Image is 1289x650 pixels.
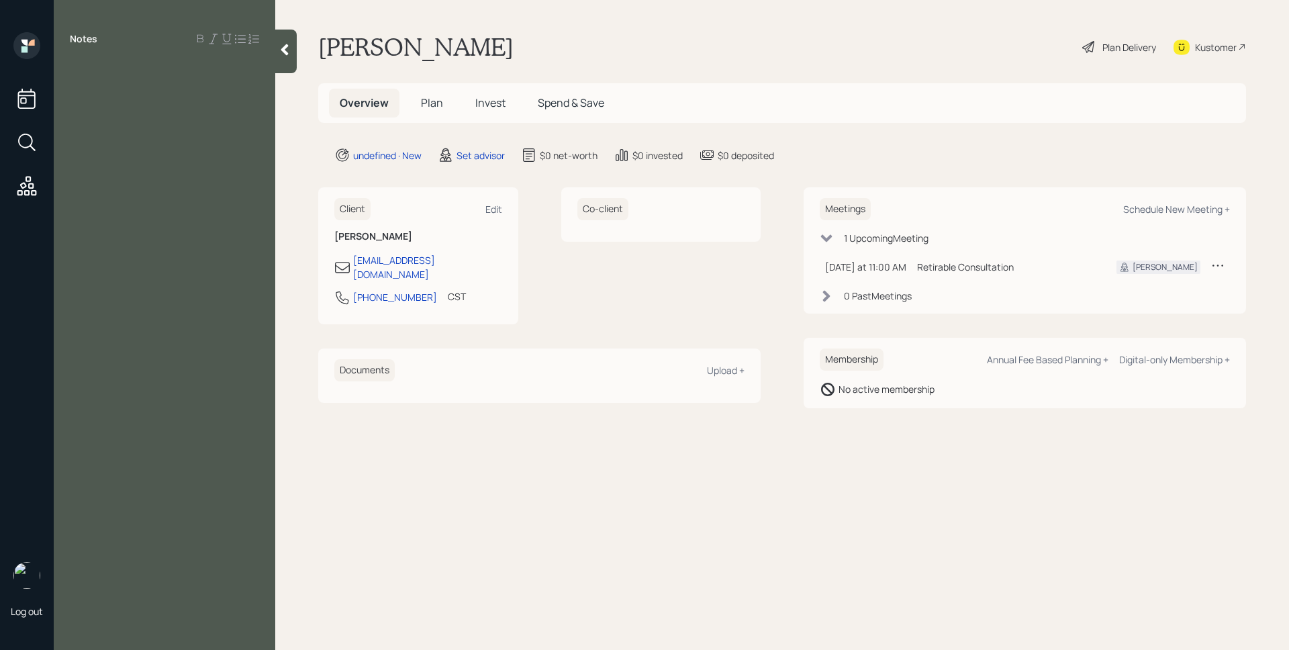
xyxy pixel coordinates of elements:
[1123,203,1230,216] div: Schedule New Meeting +
[839,382,935,396] div: No active membership
[844,231,928,245] div: 1 Upcoming Meeting
[70,32,97,46] label: Notes
[707,364,745,377] div: Upload +
[13,562,40,589] img: james-distasi-headshot.png
[457,148,505,162] div: Set advisor
[485,203,502,216] div: Edit
[577,198,628,220] h6: Co-client
[318,32,514,62] h1: [PERSON_NAME]
[353,290,437,304] div: [PHONE_NUMBER]
[1133,261,1198,273] div: [PERSON_NAME]
[353,148,422,162] div: undefined · New
[1119,353,1230,366] div: Digital-only Membership +
[718,148,774,162] div: $0 deposited
[1195,40,1237,54] div: Kustomer
[844,289,912,303] div: 0 Past Meeting s
[475,95,506,110] span: Invest
[334,359,395,381] h6: Documents
[825,260,906,274] div: [DATE] at 11:00 AM
[421,95,443,110] span: Plan
[632,148,683,162] div: $0 invested
[340,95,389,110] span: Overview
[820,349,884,371] h6: Membership
[820,198,871,220] h6: Meetings
[540,148,598,162] div: $0 net-worth
[1102,40,1156,54] div: Plan Delivery
[448,289,466,304] div: CST
[11,605,43,618] div: Log out
[334,198,371,220] h6: Client
[353,253,502,281] div: [EMAIL_ADDRESS][DOMAIN_NAME]
[538,95,604,110] span: Spend & Save
[987,353,1108,366] div: Annual Fee Based Planning +
[917,260,1095,274] div: Retirable Consultation
[334,231,502,242] h6: [PERSON_NAME]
